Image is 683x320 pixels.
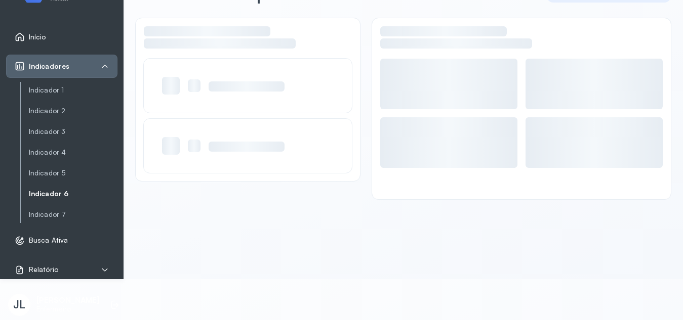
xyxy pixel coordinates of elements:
a: Indicador 2 [29,107,117,115]
a: Indicador 5 [29,169,117,177]
a: Indicador 1 [29,84,117,97]
a: Indicador 4 [29,146,117,159]
a: Busca Ativa [15,236,109,246]
div: Resumo dos indivíduos [380,26,663,59]
a: Indicador 2 [29,105,117,117]
a: Indicador 3 [29,125,117,138]
a: Indicador 3 [29,127,117,136]
p: Enfermeiro [36,305,100,313]
a: Indicador 6 [29,190,117,198]
span: Início [29,33,46,41]
a: Indicador 7 [29,208,117,221]
a: Indicador 1 [29,86,117,95]
span: Relatório [29,265,58,274]
a: Indicador 6 [29,188,117,200]
span: JL [13,298,25,311]
a: Indicador 5 [29,167,117,179]
a: Início [15,32,109,42]
a: Indicador 7 [29,210,117,219]
a: Indicador 4 [29,148,117,157]
span: Indicadores [29,62,69,71]
span: Busca Ativa [29,236,68,245]
div: Pontos de atenção [144,26,352,59]
p: [PERSON_NAME] [36,296,100,305]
